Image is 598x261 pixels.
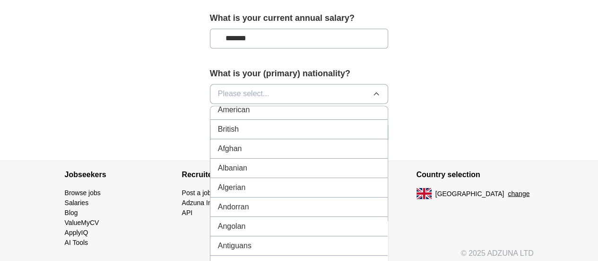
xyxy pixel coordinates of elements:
[508,189,529,198] button: change
[435,189,504,198] span: [GEOGRAPHIC_DATA]
[65,208,78,216] a: Blog
[182,198,240,206] a: Adzuna Intelligence
[218,221,246,232] span: Angolan
[416,161,534,188] h4: Country selection
[65,238,88,246] a: AI Tools
[65,218,99,226] a: ValueMyCV
[210,67,389,80] label: What is your (primary) nationality?
[218,240,251,252] span: Antiguans
[182,189,211,196] a: Post a job
[218,182,246,193] span: Algerian
[416,188,432,199] img: UK flag
[218,124,239,135] span: British
[65,228,88,236] a: ApplyIQ
[210,84,389,104] button: Please select...
[218,104,250,116] span: American
[218,201,249,213] span: Andorran
[218,88,269,99] span: Please select...
[65,198,89,206] a: Salaries
[210,12,389,25] label: What is your current annual salary?
[65,189,101,196] a: Browse jobs
[218,162,247,174] span: Albanian
[218,143,242,154] span: Afghan
[182,208,193,216] a: API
